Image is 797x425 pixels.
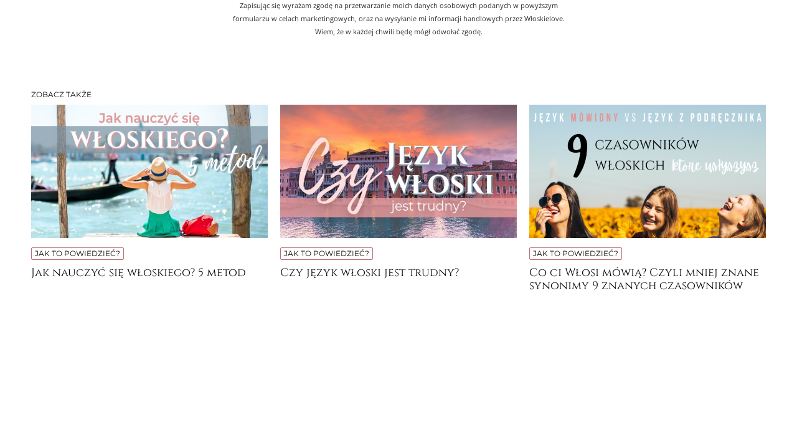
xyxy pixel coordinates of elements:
a: Jak to powiedzieć? [533,249,618,258]
a: Czy język włoski jest trudny? [280,266,517,291]
a: Jak to powiedzieć? [284,249,369,258]
a: Co ci Włosi mówią? Czyli mniej znane synonimy 9 znanych czasowników [529,266,766,291]
h3: Zobacz także [31,90,766,99]
a: Jak nauczyć się włoskiego? 5 metod [31,266,268,291]
a: Jak to powiedzieć? [35,249,120,258]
